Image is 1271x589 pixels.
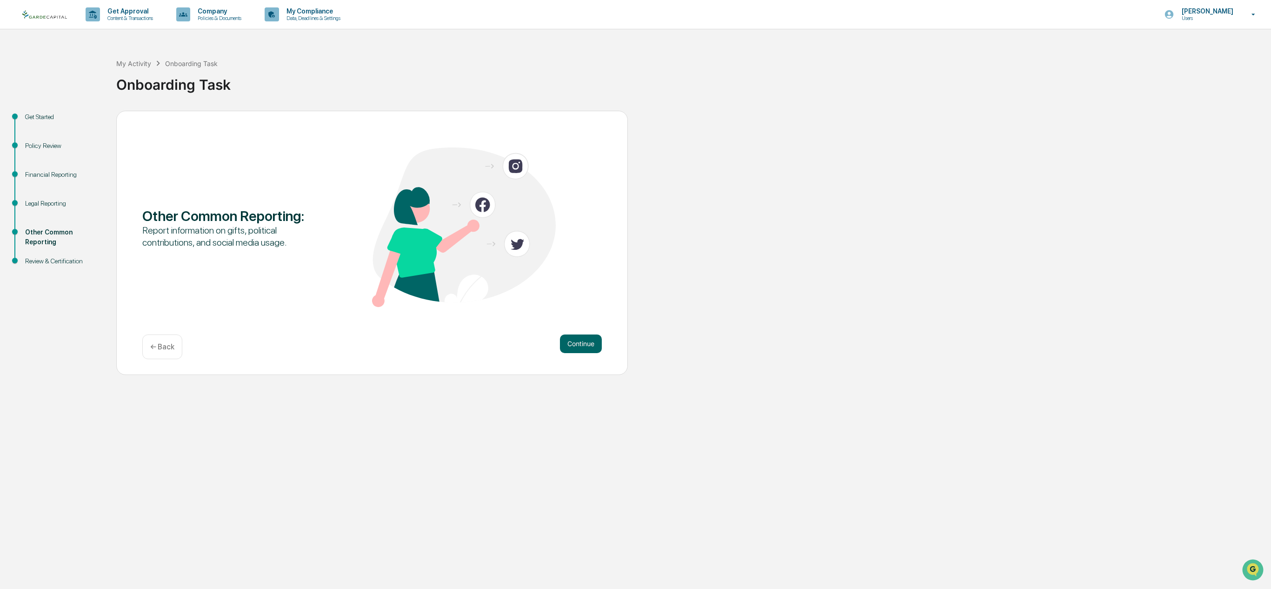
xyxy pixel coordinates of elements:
div: 🖐️ [9,118,17,126]
div: Policy Review [25,141,101,151]
p: My Compliance [279,7,345,15]
a: 🔎Data Lookup [6,131,62,148]
a: Powered byPylon [66,157,113,165]
p: ← Back [150,342,174,351]
div: Report information on gifts, political contributions, and social media usage. [142,224,326,248]
p: Data, Deadlines & Settings [279,15,345,21]
a: 🗄️Attestations [64,114,119,130]
div: Other Common Reporting [25,228,101,247]
div: Review & Certification [25,256,101,266]
div: 🗄️ [67,118,75,126]
div: 🔎 [9,136,17,143]
span: Data Lookup [19,135,59,144]
div: We're available if you need us! [32,80,118,88]
button: Continue [560,335,602,353]
img: Other Common Reporting [372,147,556,307]
img: logo [22,10,67,19]
input: Clear [24,42,153,52]
p: Users [1174,15,1238,21]
p: Get Approval [100,7,158,15]
p: How can we help? [9,20,169,34]
div: Get Started [25,112,101,122]
div: Start new chat [32,71,153,80]
div: My Activity [116,60,151,67]
iframe: Open customer support [1241,558,1266,583]
button: Start new chat [158,74,169,85]
p: Content & Transactions [100,15,158,21]
div: Financial Reporting [25,170,101,180]
a: 🖐️Preclearance [6,114,64,130]
div: Legal Reporting [25,199,101,208]
p: Policies & Documents [190,15,246,21]
div: Onboarding Task [116,69,1266,93]
span: Attestations [77,117,115,127]
span: Pylon [93,158,113,165]
img: 1746055101610-c473b297-6a78-478c-a979-82029cc54cd1 [9,71,26,88]
div: Onboarding Task [165,60,218,67]
div: Other Common Reporting : [142,207,326,224]
p: [PERSON_NAME] [1174,7,1238,15]
p: Company [190,7,246,15]
span: Preclearance [19,117,60,127]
